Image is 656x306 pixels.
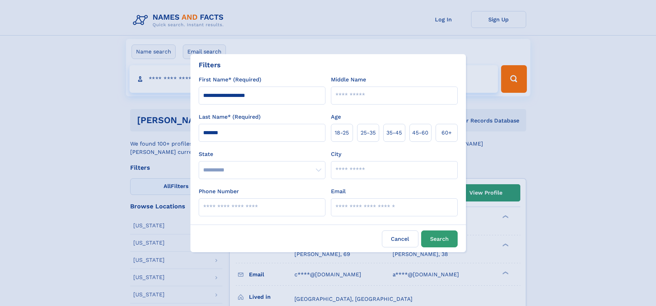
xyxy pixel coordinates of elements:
[421,230,458,247] button: Search
[199,60,221,70] div: Filters
[331,150,341,158] label: City
[361,129,376,137] span: 25‑35
[199,76,261,84] label: First Name* (Required)
[331,187,346,196] label: Email
[199,187,239,196] label: Phone Number
[331,76,366,84] label: Middle Name
[441,129,452,137] span: 60+
[335,129,349,137] span: 18‑25
[331,113,341,121] label: Age
[382,230,418,247] label: Cancel
[386,129,402,137] span: 35‑45
[412,129,428,137] span: 45‑60
[199,150,325,158] label: State
[199,113,261,121] label: Last Name* (Required)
